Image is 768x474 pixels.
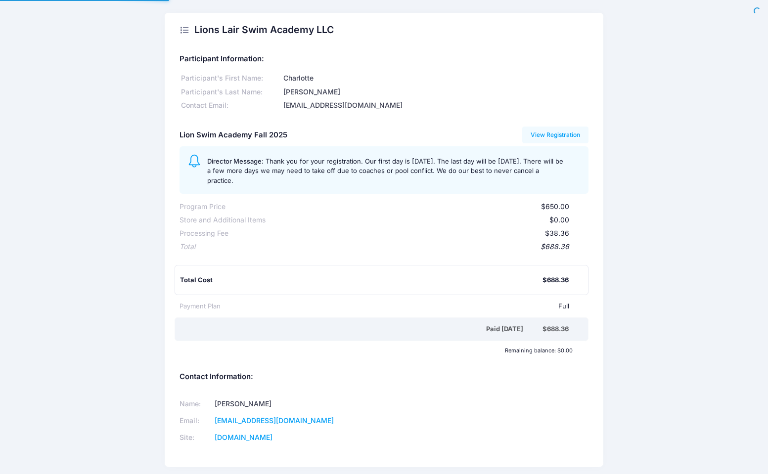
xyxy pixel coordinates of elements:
[195,242,570,252] div: $688.36
[266,215,570,225] div: $0.00
[542,324,569,334] div: $688.36
[180,302,221,311] div: Payment Plan
[207,157,563,184] span: Thank you for your registration. Our first day is [DATE]. The last day will be [DATE]. There will...
[180,413,212,430] td: Email:
[180,215,266,225] div: Store and Additional Items
[180,55,589,64] h5: Participant Information:
[541,202,569,211] span: $650.00
[181,324,543,334] div: Paid [DATE]
[211,396,371,413] td: [PERSON_NAME]
[221,302,570,311] div: Full
[180,87,282,97] div: Participant's Last Name:
[215,416,334,425] a: [EMAIL_ADDRESS][DOMAIN_NAME]
[542,275,569,285] div: $688.36
[215,433,272,441] a: [DOMAIN_NAME]
[228,228,570,239] div: $38.36
[180,396,212,413] td: Name:
[522,127,589,143] a: View Registration
[207,157,264,165] span: Director Message:
[180,100,282,111] div: Contact Email:
[282,73,589,84] div: Charlotte
[282,87,589,97] div: [PERSON_NAME]
[180,275,543,285] div: Total Cost
[180,228,228,239] div: Processing Fee
[175,347,578,353] div: Remaining balance: $0.00
[180,73,282,84] div: Participant's First Name:
[180,430,212,446] td: Site:
[180,373,589,382] h5: Contact Information:
[180,242,195,252] div: Total
[282,100,589,111] div: [EMAIL_ADDRESS][DOMAIN_NAME]
[180,131,287,140] h5: Lion Swim Academy Fall 2025
[194,24,334,36] h2: Lions Lair Swim Academy LLC
[180,202,226,212] div: Program Price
